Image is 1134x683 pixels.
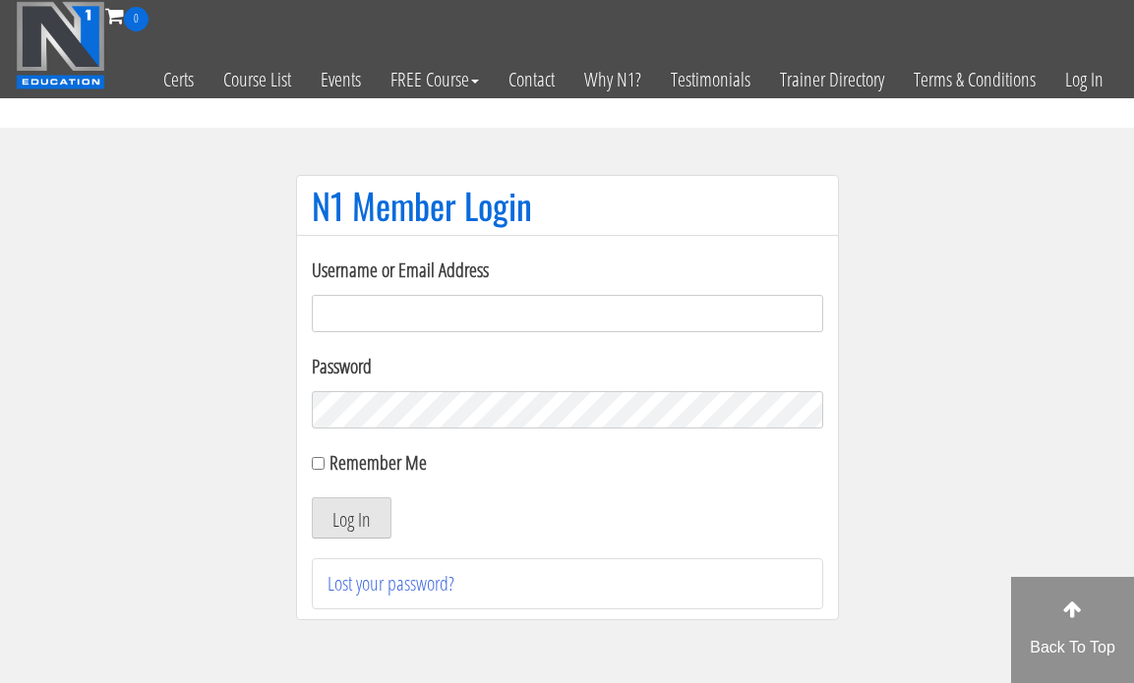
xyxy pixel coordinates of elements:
a: Course List [209,31,306,128]
label: Remember Me [329,449,427,476]
a: Events [306,31,376,128]
a: Terms & Conditions [899,31,1050,128]
a: 0 [105,2,149,28]
a: FREE Course [376,31,494,128]
a: Trainer Directory [765,31,899,128]
a: Log In [1050,31,1118,128]
a: Contact [494,31,569,128]
a: Why N1? [569,31,656,128]
span: 0 [124,7,149,31]
a: Testimonials [656,31,765,128]
a: Lost your password? [328,570,454,597]
label: Username or Email Address [312,256,823,285]
label: Password [312,352,823,381]
h1: N1 Member Login [312,186,823,225]
a: Certs [149,31,209,128]
img: n1-education [16,1,105,89]
button: Log In [312,497,391,539]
